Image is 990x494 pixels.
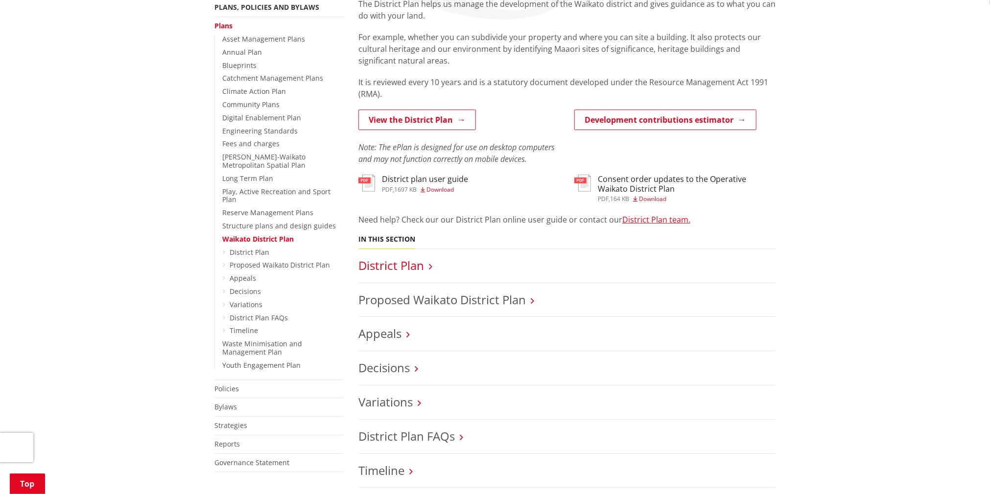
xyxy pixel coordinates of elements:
a: Fees and charges [222,139,280,148]
a: Policies [214,384,239,393]
img: document-pdf.svg [574,175,591,192]
a: Governance Statement [214,458,289,467]
a: [PERSON_NAME]-Waikato Metropolitan Spatial Plan [222,152,306,170]
a: Variations [230,300,262,309]
a: Catchment Management Plans [222,73,323,83]
em: Note: The ePlan is designed for use on desktop computers and may not function correctly on mobile... [358,142,555,164]
a: District Plan FAQs [230,313,288,322]
h5: In this section [358,235,415,244]
a: Top [10,473,45,494]
span: 164 KB [610,195,629,203]
a: Proposed Waikato District Plan [230,260,330,269]
a: District Plan FAQs [358,428,455,444]
a: Appeals [230,273,256,283]
a: Development contributions estimator [574,110,756,130]
a: Asset Management Plans [222,34,305,44]
a: Blueprints [222,61,257,70]
a: Climate Action Plan [222,87,286,96]
a: Timeline [358,462,404,478]
a: District Plan [230,247,269,257]
a: Community Plans [222,100,280,109]
p: It is reviewed every 10 years and is a statutory document developed under the Resource Management... [358,76,776,100]
a: View the District Plan [358,110,476,130]
span: Download [426,185,454,194]
a: Variations [358,394,413,410]
iframe: Messenger Launcher [945,453,980,488]
a: Plans, policies and bylaws [214,2,319,12]
a: District plan user guide pdf,1697 KB Download [358,175,468,192]
a: Strategies [214,421,247,430]
a: Structure plans and design guides [222,221,336,230]
h3: District plan user guide [382,175,468,184]
a: Youth Engagement Plan [222,360,301,370]
a: Appeals [358,325,401,341]
a: Proposed Waikato District Plan [358,292,526,308]
a: Play, Active Recreation and Sport Plan [222,187,330,204]
a: Consent order updates to the Operative Waikato District Plan pdf,164 KB Download [574,175,776,202]
a: Long Term Plan [222,174,273,183]
a: Plans [214,21,233,30]
a: Annual Plan [222,47,262,57]
a: Waste Minimisation and Management Plan [222,339,302,357]
span: 1697 KB [394,185,417,194]
a: Bylaws [214,402,237,411]
p: For example, whether you can subdivide your property and where you can site a building. It also p... [358,31,776,67]
span: Download [639,195,666,203]
span: pdf [382,185,393,194]
a: Decisions [230,287,261,296]
a: Engineering Standards [222,126,298,135]
a: District Plan [358,257,424,273]
a: Decisions [358,359,410,376]
div: , [598,196,776,202]
a: Timeline [230,326,258,335]
a: Waikato District Plan [222,234,294,244]
a: District Plan team. [622,214,690,225]
span: pdf [598,195,609,203]
a: Reports [214,439,240,449]
div: , [382,187,468,193]
img: document-pdf.svg [358,175,375,192]
a: Reserve Management Plans [222,208,313,217]
a: Digital Enablement Plan [222,113,301,122]
h3: Consent order updates to the Operative Waikato District Plan [598,175,776,193]
p: Need help? Check our our District Plan online user guide or contact our [358,214,776,225]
